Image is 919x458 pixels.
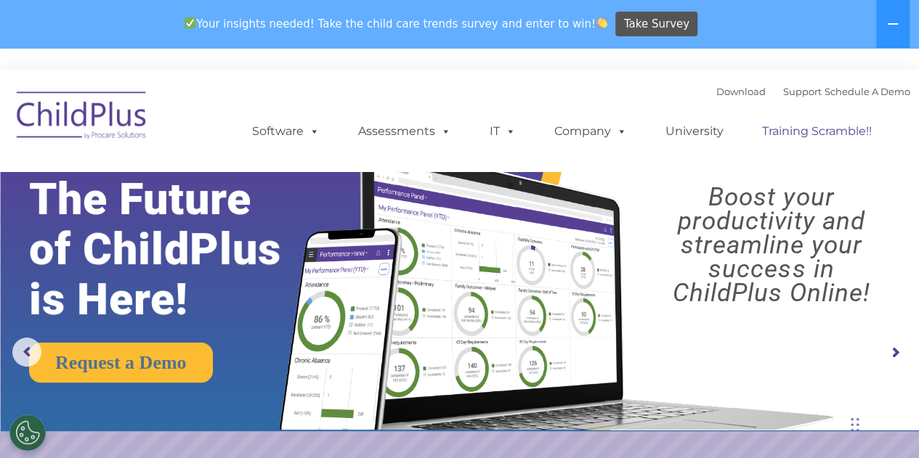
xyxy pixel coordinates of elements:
img: 👏 [596,17,607,28]
a: Take Survey [615,12,697,37]
rs-layer: The Future of ChildPlus is Here! [29,174,323,324]
rs-layer: Boost your productivity and streamline your success in ChildPlus Online! [635,185,907,305]
a: Software [238,117,334,146]
span: Your insights needed! Take the child care trends survey and enter to win! [179,9,614,38]
a: Download [716,86,766,97]
span: Last name [202,96,246,107]
font: | [716,86,910,97]
a: Company [540,117,641,146]
span: Phone number [202,155,264,166]
div: Drag [851,403,859,446]
a: Request a Demo [29,343,213,383]
a: University [651,117,738,146]
a: Training Scramble!! [748,117,886,146]
img: ChildPlus by Procare Solutions [9,81,155,154]
img: ✅ [185,17,195,28]
a: IT [475,117,530,146]
a: Support [783,86,822,97]
iframe: Chat Widget [846,388,919,458]
a: Schedule A Demo [825,86,910,97]
button: Cookies Settings [9,414,46,451]
span: Take Survey [624,12,689,37]
a: Assessments [344,117,466,146]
